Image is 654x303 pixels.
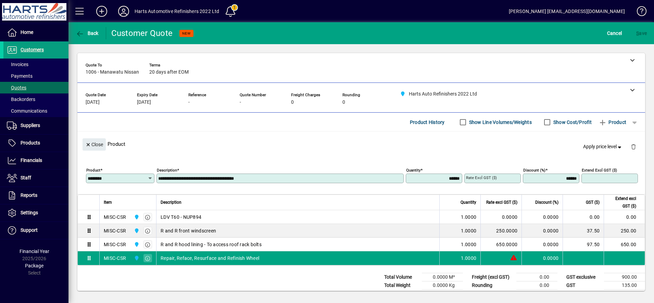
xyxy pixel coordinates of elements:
span: 1.0000 [461,214,477,220]
a: Products [3,135,68,152]
span: Cancel [607,28,622,39]
span: R and R hood lining - To access roof rack bolts [161,241,262,248]
a: Settings [3,204,68,222]
td: 0.00 [516,273,557,281]
a: Invoices [3,59,68,70]
a: Quotes [3,82,68,93]
td: Total Weight [381,281,422,290]
div: 250.0000 [485,227,517,234]
td: GST [563,281,604,290]
span: Back [76,30,99,36]
span: Discount (%) [535,199,558,206]
td: 650.00 [604,238,645,251]
span: Apply price level [583,143,623,150]
span: 0 [342,100,345,105]
td: GST inclusive [563,290,604,298]
span: Suppliers [21,123,40,128]
a: Staff [3,169,68,187]
div: MISC-CSR [104,227,126,234]
td: 0.00 [516,281,557,290]
span: Financials [21,157,42,163]
span: 0 [291,100,294,105]
div: [PERSON_NAME] [EMAIL_ADDRESS][DOMAIN_NAME] [509,6,625,17]
mat-label: Discount (%) [523,168,545,173]
span: Harts Auto Refinishers 2022 Ltd [132,241,140,248]
span: Invoices [7,62,28,67]
span: 20 days after EOM [149,70,189,75]
button: Cancel [605,27,624,39]
span: LDV T60 - NUP894 [161,214,201,220]
td: Freight (excl GST) [468,273,516,281]
span: Package [25,263,43,268]
div: Product [77,131,645,156]
td: 0.0000 M³ [422,273,463,281]
td: 97.50 [563,238,604,251]
button: Close [83,138,106,151]
a: Communications [3,105,68,117]
span: Support [21,227,38,233]
a: Reports [3,187,68,204]
span: Product History [410,117,445,128]
span: Staff [21,175,31,180]
span: Financial Year [20,249,49,254]
div: MISC-CSR [104,214,126,220]
app-page-header-button: Delete [625,143,642,150]
span: Item [104,199,112,206]
a: Payments [3,70,68,82]
span: R and R front windscreen [161,227,216,234]
app-page-header-button: Back [68,27,106,39]
td: 900.00 [604,273,645,281]
label: Show Line Volumes/Weights [468,119,532,126]
td: GST exclusive [563,273,604,281]
a: Home [3,24,68,41]
mat-label: Product [86,168,100,173]
span: - [188,100,190,105]
td: 37.50 [563,224,604,238]
span: 1006 - Manawatu Nissan [86,70,139,75]
td: 0.00 [563,210,604,224]
span: Settings [21,210,38,215]
a: Suppliers [3,117,68,134]
a: Backorders [3,93,68,105]
span: 1.0000 [461,227,477,234]
td: 0.0000 [521,238,563,251]
span: Extend excl GST ($) [608,195,636,210]
button: Save [634,27,649,39]
span: Backorders [7,97,35,102]
span: 1.0000 [461,255,477,262]
div: 650.0000 [485,241,517,248]
span: Products [21,140,40,146]
mat-label: Description [157,168,177,173]
span: Repair, Reface, Resurface and Refinish Wheel [161,255,259,262]
div: 0.0000 [485,214,517,220]
td: 0.0000 [521,224,563,238]
span: [DATE] [137,100,151,105]
span: Quotes [7,85,26,90]
span: Harts Auto Refinishers 2022 Ltd [132,227,140,235]
span: Home [21,29,33,35]
span: ave [636,28,647,39]
span: NEW [182,31,191,36]
a: Knowledge Base [632,1,645,24]
td: 0.0000 Kg [422,281,463,290]
span: GST ($) [586,199,600,206]
td: 1035.00 [604,290,645,298]
a: Financials [3,152,68,169]
span: Product [599,117,626,128]
div: MISC-CSR [104,241,126,248]
span: Close [85,139,103,150]
mat-label: Extend excl GST ($) [582,168,617,173]
td: 250.00 [604,224,645,238]
td: 135.00 [604,281,645,290]
td: 0.0000 [521,210,563,224]
span: Quantity [461,199,476,206]
div: MISC-CSR [104,255,126,262]
button: Delete [625,138,642,155]
button: Product [595,116,630,128]
td: Rounding [468,281,516,290]
label: Show Cost/Profit [552,119,592,126]
button: Profile [113,5,135,17]
span: Harts Auto Refinishers 2022 Ltd [132,213,140,221]
td: 0.00 [604,210,645,224]
span: Communications [7,108,47,114]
